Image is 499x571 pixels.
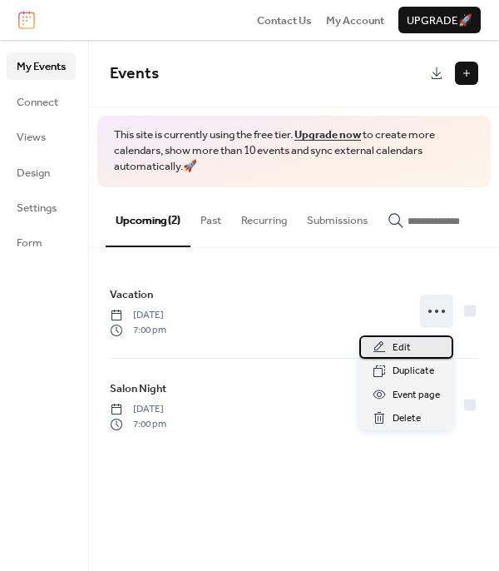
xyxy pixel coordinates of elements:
span: Settings [17,200,57,216]
span: Duplicate [393,363,434,380]
span: 7:00 pm [110,323,166,338]
a: Views [7,123,76,150]
a: My Events [7,52,76,79]
a: Vacation [110,285,153,304]
button: Recurring [231,187,297,246]
span: Connect [17,94,58,111]
span: [DATE] [110,402,166,417]
span: My Events [17,58,66,75]
button: Upgrade🚀 [398,7,481,33]
a: Design [7,159,76,186]
span: Views [17,129,46,146]
a: My Account [326,12,384,28]
a: Settings [7,194,76,221]
button: Upcoming (2) [106,187,190,247]
span: My Account [326,12,384,29]
span: 7:00 pm [110,417,166,432]
span: Delete [393,410,421,427]
button: Submissions [297,187,378,246]
a: Salon Night [110,380,166,398]
button: Past [190,187,231,246]
img: logo [18,11,35,29]
span: Edit [393,340,411,356]
span: This site is currently using the free tier. to create more calendars, show more than 10 events an... [114,127,474,175]
span: Vacation [110,286,153,303]
span: Design [17,165,50,181]
a: Connect [7,88,76,115]
span: [DATE] [110,308,166,323]
span: Event page [393,387,440,404]
a: Upgrade now [294,124,361,146]
span: Contact Us [257,12,312,29]
a: Form [7,229,76,256]
a: Contact Us [257,12,312,28]
span: Upgrade 🚀 [407,12,472,29]
span: Events [110,58,159,89]
span: Salon Night [110,380,166,397]
span: Form [17,235,42,251]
